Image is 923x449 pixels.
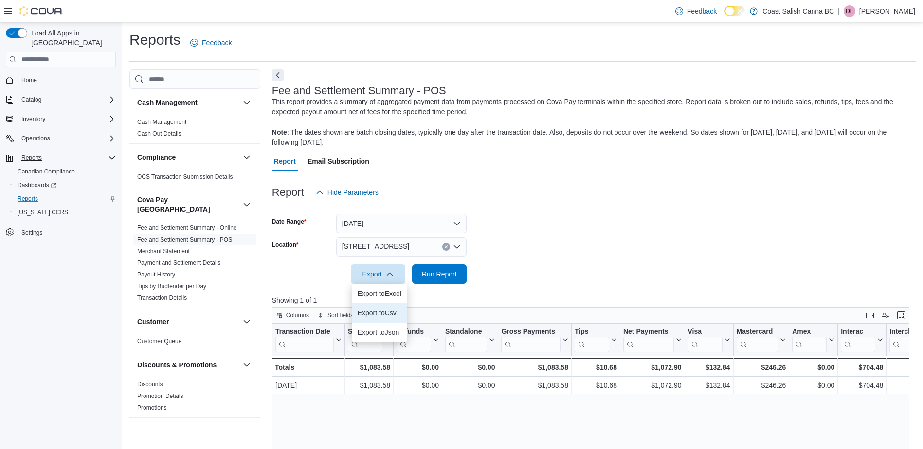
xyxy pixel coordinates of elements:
[688,328,730,352] button: Visa
[501,380,568,391] div: $1,083.58
[137,360,217,370] h3: Discounts & Promotions
[501,328,568,352] button: Gross Payments
[275,328,342,352] button: Transaction Date
[575,328,617,352] button: Tips
[348,362,390,373] div: $1,083.58
[348,380,390,391] div: $1,083.58
[18,168,75,175] span: Canadian Compliance
[412,264,467,284] button: Run Report
[397,380,439,391] div: $0.00
[14,207,116,218] span: Washington CCRS
[272,241,299,249] label: Location
[137,259,220,267] span: Payment and Settlement Details
[671,1,721,21] a: Feedback
[2,225,120,239] button: Settings
[724,16,725,17] span: Dark Mode
[241,359,253,371] button: Discounts & Promotions
[724,6,745,16] input: Dark Mode
[137,271,175,278] span: Payout History
[18,181,56,189] span: Dashboards
[352,323,407,342] button: Export toJson
[14,179,116,191] span: Dashboards
[137,381,163,388] a: Discounts
[2,112,120,126] button: Inventory
[880,310,891,321] button: Display options
[10,178,120,192] a: Dashboards
[351,264,405,284] button: Export
[688,328,722,337] div: Visa
[18,94,45,105] button: Catalog
[736,362,786,373] div: $246.26
[792,380,834,391] div: $0.00
[137,337,181,345] span: Customer Queue
[792,362,834,373] div: $0.00
[137,153,239,162] button: Compliance
[137,195,239,214] button: Cova Pay [GEOGRAPHIC_DATA]
[18,208,68,216] span: [US_STATE] CCRS
[2,132,120,145] button: Operations
[358,328,401,336] span: Export to Json
[21,115,45,123] span: Inventory
[736,328,778,337] div: Mastercard
[792,328,827,352] div: Amex
[308,152,369,171] span: Email Subscription
[21,76,37,84] span: Home
[445,328,495,352] button: Standalone
[241,199,253,210] button: Cova Pay [GEOGRAPHIC_DATA]
[736,328,786,352] button: Mastercard
[895,310,907,321] button: Enter fullscreen
[2,151,120,165] button: Reports
[137,360,239,370] button: Discounts & Promotions
[352,303,407,323] button: Export toCsv
[841,328,883,352] button: Interac
[688,328,722,352] div: Visa
[272,218,307,225] label: Date Range
[137,404,167,411] a: Promotions
[687,6,717,16] span: Feedback
[336,214,467,233] button: [DATE]
[21,96,41,104] span: Catalog
[864,310,876,321] button: Keyboard shortcuts
[137,282,206,290] span: Tips by Budtender per Day
[14,193,116,205] span: Reports
[397,328,431,352] div: Refunds
[18,113,116,125] span: Inventory
[445,328,487,337] div: Standalone
[137,380,163,388] span: Discounts
[137,317,169,327] h3: Customer
[21,229,42,237] span: Settings
[18,74,116,86] span: Home
[841,362,883,373] div: $704.48
[6,69,116,265] nav: Complex example
[442,243,450,251] button: Clear input
[21,154,42,162] span: Reports
[274,152,296,171] span: Report
[18,133,116,144] span: Operations
[688,362,730,373] div: $132.84
[838,5,840,17] p: |
[18,133,54,144] button: Operations
[137,392,183,400] span: Promotion Details
[501,328,560,352] div: Gross Payments
[18,113,49,125] button: Inventory
[792,328,834,352] button: Amex
[275,328,334,352] div: Transaction Date
[241,152,253,163] button: Compliance
[623,328,682,352] button: Net Payments
[21,135,50,142] span: Operations
[352,284,407,303] button: Export toExcel
[736,380,786,391] div: $246.26
[445,362,495,373] div: $0.00
[137,404,167,412] span: Promotions
[841,380,883,391] div: $704.48
[137,119,186,125] a: Cash Management
[18,152,46,164] button: Reports
[137,236,232,243] a: Fee and Settlement Summary - POS
[397,328,439,352] button: Refunds
[137,317,239,327] button: Customer
[14,179,60,191] a: Dashboards
[736,328,778,352] div: Mastercard
[623,328,674,337] div: Net Payments
[623,380,682,391] div: $1,072.90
